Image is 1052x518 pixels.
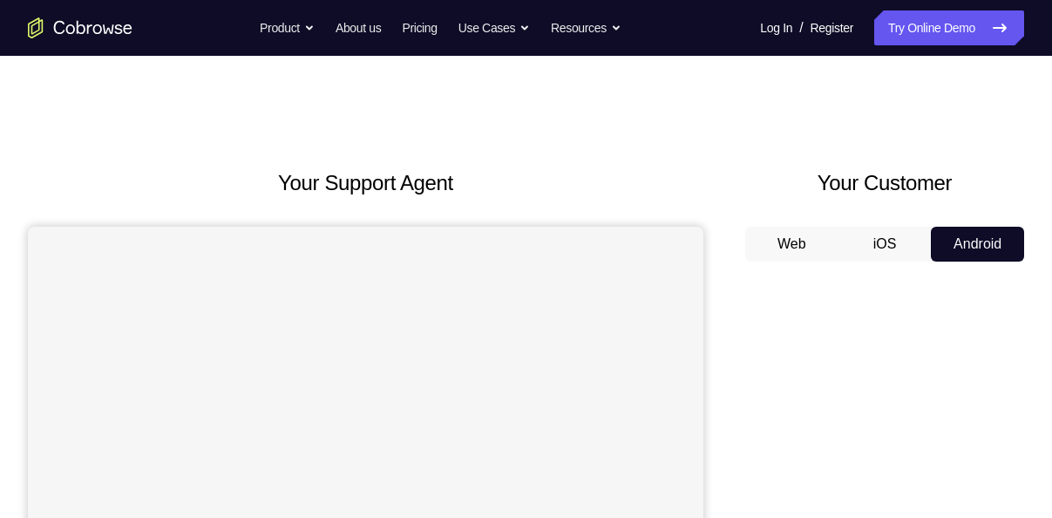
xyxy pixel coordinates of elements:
a: Register [811,10,853,45]
button: Resources [551,10,621,45]
button: Web [745,227,838,262]
button: Use Cases [458,10,530,45]
a: Pricing [402,10,437,45]
button: iOS [838,227,932,262]
a: Log In [760,10,792,45]
h2: Your Customer [745,167,1024,199]
span: / [799,17,803,38]
a: Go to the home page [28,17,132,38]
button: Product [260,10,315,45]
a: Try Online Demo [874,10,1024,45]
h2: Your Support Agent [28,167,703,199]
button: Android [931,227,1024,262]
a: About us [336,10,381,45]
